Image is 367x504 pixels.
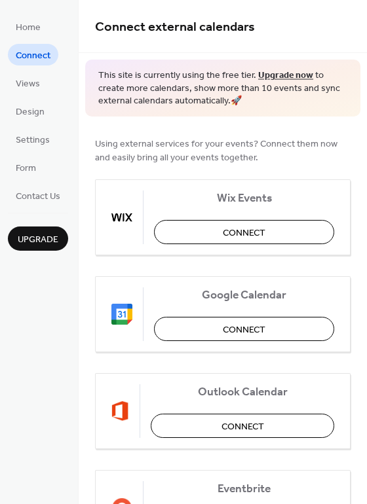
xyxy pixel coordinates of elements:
[154,482,334,495] span: Eventbrite
[111,401,129,422] img: outlook
[8,128,58,150] a: Settings
[8,156,44,178] a: Form
[16,162,36,175] span: Form
[151,385,334,399] span: Outlook Calendar
[95,14,255,40] span: Connect external calendars
[154,191,334,205] span: Wix Events
[8,44,58,65] a: Connect
[154,288,334,302] span: Google Calendar
[16,77,40,91] span: Views
[98,69,347,108] span: This site is currently using the free tier. to create more calendars, show more than 10 events an...
[154,317,334,341] button: Connect
[8,100,52,122] a: Design
[223,226,265,240] span: Connect
[16,134,50,147] span: Settings
[111,207,132,228] img: wix
[223,323,265,336] span: Connect
[18,233,58,247] span: Upgrade
[8,72,48,94] a: Views
[16,190,60,204] span: Contact Us
[16,21,41,35] span: Home
[258,67,313,84] a: Upgrade now
[16,105,45,119] span: Design
[111,304,132,325] img: google
[154,220,334,244] button: Connect
[8,185,68,206] a: Contact Us
[16,49,50,63] span: Connect
[8,16,48,37] a: Home
[95,137,351,164] span: Using external services for your events? Connect them now and easily bring all your events together.
[8,226,68,251] button: Upgrade
[222,420,264,433] span: Connect
[151,414,334,438] button: Connect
